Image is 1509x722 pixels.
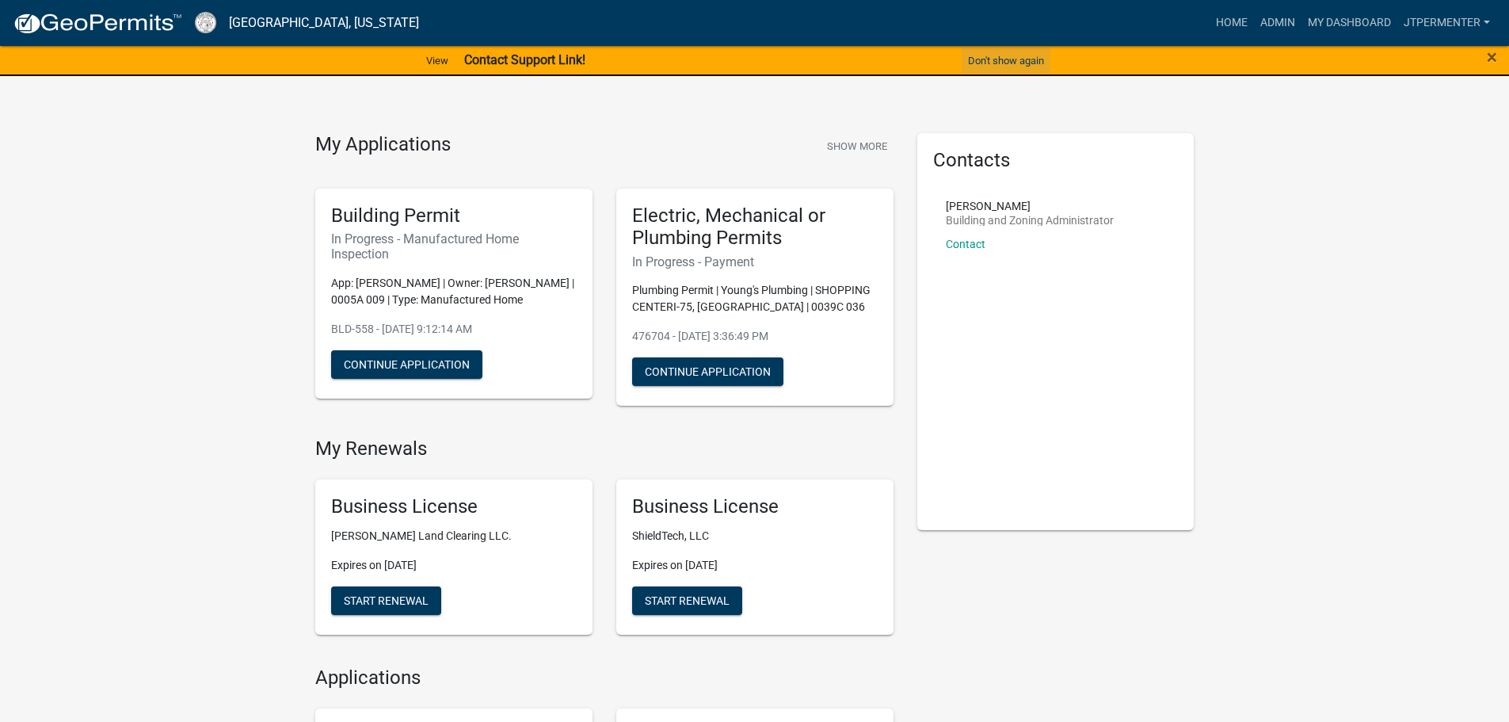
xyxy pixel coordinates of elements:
[331,321,577,338] p: BLD-558 - [DATE] 9:12:14 AM
[632,528,878,544] p: ShieldTech, LLC
[331,275,577,308] p: App: [PERSON_NAME] | Owner: [PERSON_NAME] | 0005A 009 | Type: Manufactured Home
[632,586,742,615] button: Start Renewal
[331,350,482,379] button: Continue Application
[331,557,577,574] p: Expires on [DATE]
[821,133,894,159] button: Show More
[946,201,1114,212] p: [PERSON_NAME]
[645,594,730,606] span: Start Renewal
[632,254,878,269] h6: In Progress - Payment
[632,328,878,345] p: 476704 - [DATE] 3:36:49 PM
[331,231,577,262] h6: In Progress - Manufactured Home Inspection
[1487,46,1497,68] span: ×
[331,495,577,518] h5: Business License
[632,282,878,315] p: Plumbing Permit | Young's Plumbing | SHOPPING CENTERI-75, [GEOGRAPHIC_DATA] | 0039C 036
[229,10,419,36] a: [GEOGRAPHIC_DATA], [US_STATE]
[1301,8,1397,38] a: My Dashboard
[315,437,894,460] h4: My Renewals
[315,437,894,648] wm-registration-list-section: My Renewals
[933,149,1179,172] h5: Contacts
[464,52,585,67] strong: Contact Support Link!
[632,204,878,250] h5: Electric, Mechanical or Plumbing Permits
[344,594,429,606] span: Start Renewal
[331,586,441,615] button: Start Renewal
[315,133,451,157] h4: My Applications
[195,12,216,33] img: Cook County, Georgia
[1254,8,1301,38] a: Admin
[962,48,1050,74] button: Don't show again
[632,357,783,386] button: Continue Application
[946,215,1114,226] p: Building and Zoning Administrator
[1210,8,1254,38] a: Home
[315,667,894,690] h4: Applications
[420,48,455,74] a: View
[632,495,878,518] h5: Business License
[331,528,577,544] p: [PERSON_NAME] Land Clearing LLC.
[331,204,577,227] h5: Building Permit
[1397,8,1496,38] a: jtpermenter
[1487,48,1497,67] button: Close
[946,238,985,250] a: Contact
[632,557,878,574] p: Expires on [DATE]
